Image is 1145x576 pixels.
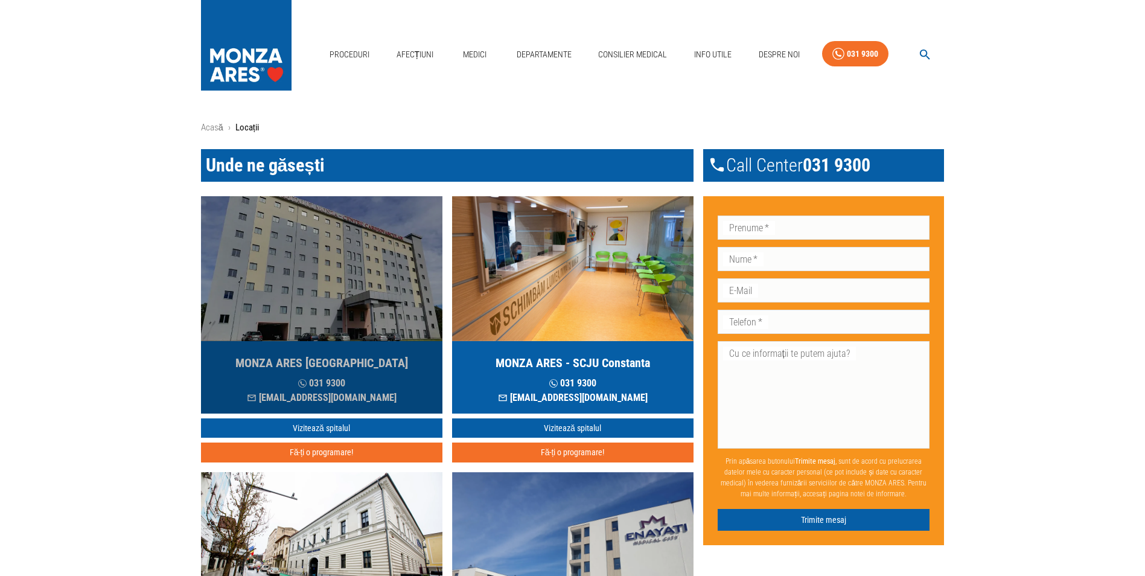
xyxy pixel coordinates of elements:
a: Departamente [512,42,576,67]
a: Info Utile [689,42,736,67]
a: Vizitează spitalul [201,418,442,438]
p: 031 9300 [247,376,397,391]
p: 031 9300 [498,376,648,391]
a: Medici [456,42,494,67]
a: MONZA ARES [GEOGRAPHIC_DATA] 031 9300[EMAIL_ADDRESS][DOMAIN_NAME] [201,196,442,414]
li: › [228,121,231,135]
a: Despre Noi [754,42,805,67]
p: Locații [235,121,259,135]
a: Vizitează spitalul [452,418,694,438]
p: [EMAIL_ADDRESS][DOMAIN_NAME] [247,391,397,405]
span: Unde ne găsești [206,155,325,176]
a: Proceduri [325,42,374,67]
span: 031 9300 [803,154,870,177]
p: [EMAIL_ADDRESS][DOMAIN_NAME] [498,391,648,405]
h5: MONZA ARES - SCJU Constanta [496,354,650,371]
div: Call Center [703,149,945,182]
a: Acasă [201,122,223,133]
button: Trimite mesaj [718,509,930,531]
button: Fă-ți o programare! [452,443,694,462]
a: Consilier Medical [593,42,672,67]
button: Fă-ți o programare! [201,443,442,462]
a: MONZA ARES - SCJU Constanta 031 9300[EMAIL_ADDRESS][DOMAIN_NAME] [452,196,694,414]
a: Afecțiuni [392,42,439,67]
div: 031 9300 [847,46,878,62]
nav: breadcrumb [201,121,945,135]
h5: MONZA ARES [GEOGRAPHIC_DATA] [235,354,408,371]
p: Prin apăsarea butonului , sunt de acord cu prelucrarea datelor mele cu caracter personal (ce pot ... [718,451,930,504]
a: 031 9300 [822,41,888,67]
img: MONZA ARES Constanta [452,196,694,341]
img: MONZA ARES Bucuresti [201,196,442,341]
b: Trimite mesaj [795,457,835,466]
